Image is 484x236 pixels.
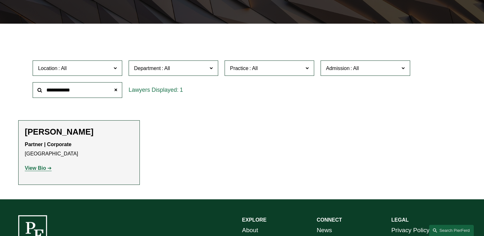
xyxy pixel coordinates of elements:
span: 1 [180,87,183,93]
span: Location [38,66,58,71]
p: [GEOGRAPHIC_DATA] [25,140,133,159]
span: Practice [230,66,249,71]
a: View Bio [25,165,52,171]
strong: LEGAL [391,217,409,223]
a: About [242,225,258,236]
strong: CONNECT [317,217,342,223]
h2: [PERSON_NAME] [25,127,133,137]
a: Privacy Policy [391,225,429,236]
strong: EXPLORE [242,217,266,223]
strong: View Bio [25,165,46,171]
a: Search this site [429,225,474,236]
span: Admission [326,66,350,71]
strong: Partner | Corporate [25,142,72,147]
a: News [317,225,332,236]
span: Department [134,66,161,71]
